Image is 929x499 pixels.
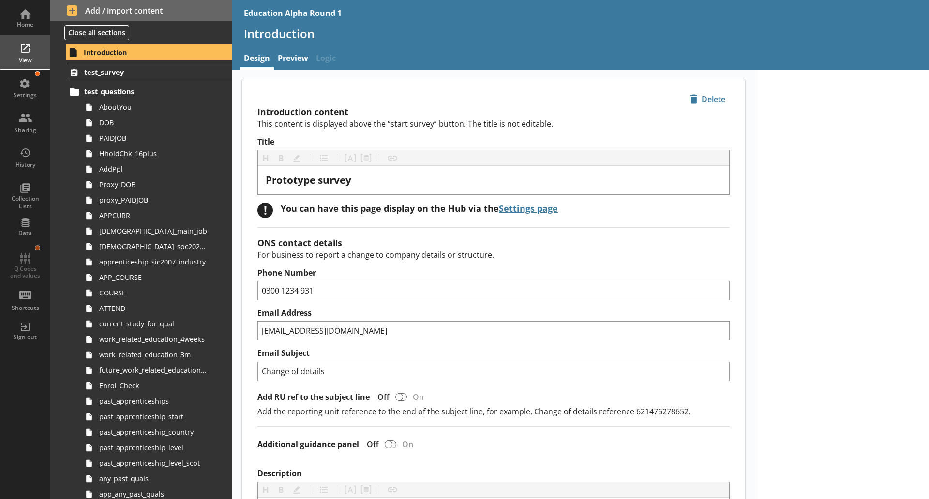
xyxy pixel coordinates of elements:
h2: ONS contact details [257,237,730,249]
span: Proxy_DOB [99,180,207,189]
span: test_survey [84,68,203,77]
div: View [8,57,42,64]
a: past_apprenticeship_level [81,440,232,455]
a: past_apprenticeship_start [81,409,232,425]
span: COURSE [99,288,207,297]
div: ! [257,203,273,218]
a: APPCURR [81,208,232,223]
span: app_any_past_quals [99,489,207,499]
a: ATTEND [81,301,232,316]
a: AboutYou [81,100,232,115]
a: APP_COURSE [81,270,232,285]
label: Phone Number [257,268,730,278]
a: past_apprenticeships [81,394,232,409]
span: past_apprenticeship_country [99,427,207,437]
span: Add / import content [67,5,216,16]
span: proxy_PAIDJOB [99,195,207,205]
div: History [8,161,42,169]
label: Email Address [257,308,730,318]
label: Email Subject [257,348,730,358]
span: past_apprenticeship_level_scot [99,458,207,468]
div: Off [370,392,393,402]
h2: Introduction content [257,106,730,117]
button: Delete [686,91,730,107]
div: Sign out [8,333,42,341]
a: PAIDJOB [81,131,232,146]
label: Additional guidance panel [257,440,359,450]
span: Logic [312,49,340,70]
span: AboutYou [99,103,207,112]
div: Settings [8,91,42,99]
div: Sharing [8,126,42,134]
div: Education Alpha Round 1 [244,8,342,18]
span: any_past_quals [99,474,207,483]
span: past_apprenticeships [99,396,207,406]
span: test_questions [84,87,203,96]
a: past_apprenticeship_level_scot [81,455,232,471]
div: Data [8,229,42,237]
div: Collection Lists [8,195,42,210]
a: proxy_PAIDJOB [81,192,232,208]
a: apprenticeship_sic2007_industry [81,254,232,270]
span: ATTEND [99,304,207,313]
a: Proxy_DOB [81,177,232,192]
span: DOB [99,118,207,127]
span: PAIDJOB [99,133,207,143]
a: DOB [81,115,232,131]
span: [DEMOGRAPHIC_DATA]_soc2020_job_title [99,242,207,251]
span: past_apprenticeship_start [99,412,207,421]
a: Design [240,49,274,70]
span: AddPpl [99,164,207,174]
p: This content is displayed above the “start survey” button. The title is not editable. [257,118,730,129]
span: current_study_for_qual [99,319,207,328]
a: [DEMOGRAPHIC_DATA]_soc2020_job_title [81,239,232,254]
div: Home [8,21,42,29]
span: work_related_education_4weeks [99,335,207,344]
a: HholdChk_16plus [81,146,232,161]
a: test_survey [66,64,232,80]
span: Prototype survey [266,173,351,187]
a: Preview [274,49,312,70]
span: work_related_education_3m [99,350,207,359]
a: future_work_related_education_3m [81,363,232,378]
a: work_related_education_4weeks [81,332,232,347]
span: [DEMOGRAPHIC_DATA]_main_job [99,226,207,235]
span: apprenticeship_sic2007_industry [99,257,207,266]
span: future_work_related_education_3m [99,366,207,375]
a: any_past_quals [81,471,232,486]
label: Description [257,469,730,479]
span: Introduction [84,48,203,57]
a: current_study_for_qual [81,316,232,332]
span: Enrol_Check [99,381,207,390]
span: Delete [686,91,729,107]
h1: Introduction [244,26,917,41]
div: Off [359,439,383,450]
button: Close all sections [64,25,129,40]
p: For business to report a change to company details or structure. [257,249,730,260]
div: Title [266,174,721,187]
a: [DEMOGRAPHIC_DATA]_main_job [81,223,232,239]
a: Enrol_Check [81,378,232,394]
span: HholdChk_16plus [99,149,207,158]
span: APPCURR [99,211,207,220]
label: Add RU ref to the subject line [257,392,370,402]
label: Title [257,137,730,147]
div: On [409,392,432,402]
a: COURSE [81,285,232,301]
a: AddPpl [81,161,232,177]
p: Add the reporting unit reference to the end of the subject line, for example, Change of details r... [257,406,730,417]
div: On [398,439,421,450]
span: past_apprenticeship_level [99,443,207,452]
span: APP_COURSE [99,273,207,282]
a: test_questions [66,84,232,100]
a: past_apprenticeship_country [81,425,232,440]
a: Settings page [499,203,558,214]
div: You can have this page display on the Hub via the [281,203,558,214]
div: Shortcuts [8,304,42,312]
a: Introduction [66,44,232,60]
a: work_related_education_3m [81,347,232,363]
